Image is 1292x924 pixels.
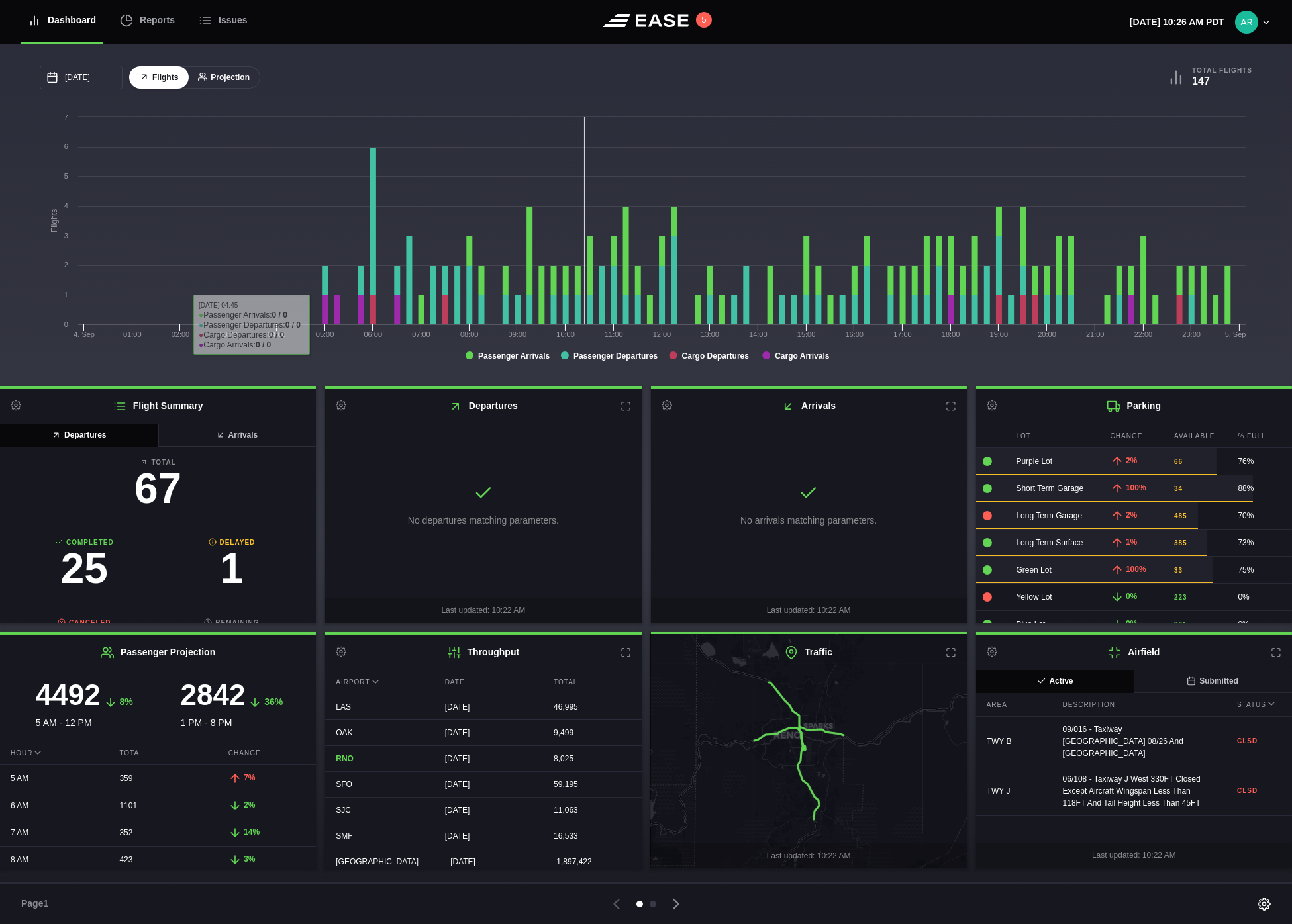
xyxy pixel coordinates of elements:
span: Purple Lot [1016,457,1052,466]
text: 08:00 [460,330,479,338]
b: 66 [1174,457,1183,467]
span: TWY J [987,786,1011,796]
text: 22:00 [1134,330,1153,338]
div: Airport [325,670,423,694]
text: 05:00 [316,330,334,338]
text: 21:00 [1086,330,1105,338]
text: 06:00 [364,330,383,338]
div: SMF [325,823,423,849]
h2: Traffic [651,635,967,670]
div: Available [1168,424,1228,447]
span: 1% [1126,537,1137,547]
div: 1 PM - 8 PM [158,680,306,730]
b: 147 [1192,75,1210,87]
b: Canceled [11,618,158,627]
text: 09:00 [509,330,527,338]
div: [DATE] [434,823,532,849]
span: Blue Lot [1016,620,1045,629]
button: Projection [187,66,260,89]
div: 0% [1238,591,1285,603]
div: Last updated: 10:22 AM [651,598,967,623]
div: Last updated: 10:22 AM [651,843,967,868]
div: Total [543,670,641,694]
text: 18:00 [942,330,960,338]
tspan: 5. Sep [1225,330,1246,338]
text: 1 [64,291,68,299]
tspan: Cargo Departures [682,351,750,361]
text: 07:00 [412,330,430,338]
div: Area [976,693,1042,716]
span: Page 1 [21,897,54,911]
div: 5 AM - 12 PM [11,680,158,730]
div: 09/016 - Taxiway [GEOGRAPHIC_DATA] 08/26 And [GEOGRAPHIC_DATA] [1052,717,1216,766]
div: SFO [325,772,423,797]
div: SJC [325,798,423,823]
span: Yellow Lot [1016,592,1052,602]
div: 9,499 [543,720,641,745]
h2: Parking [976,389,1292,424]
span: Long Term Garage [1016,511,1082,520]
text: 2 [64,261,68,269]
b: 385 [1174,538,1187,548]
div: Description [1052,693,1216,716]
a: Remaining41 [158,618,306,676]
h2: Arrivals [651,389,967,424]
b: Total [11,457,305,467]
b: Total Flights [1192,66,1252,75]
text: 02:00 [172,330,190,338]
div: 73% [1238,537,1285,549]
text: 14:00 [749,330,768,338]
b: CLSD [1237,786,1281,796]
text: 4 [64,202,68,210]
text: 11:00 [605,330,623,338]
span: 2% [1126,456,1137,465]
div: [DATE] [434,746,532,771]
div: 76% [1238,455,1285,467]
span: RNO [336,754,354,763]
span: 100% [1126,483,1146,492]
div: Date [434,670,532,694]
div: 59,195 [543,772,641,797]
span: 14% [244,827,260,837]
span: Long Term Surface [1016,538,1083,547]
span: 8% [120,696,133,707]
text: 13:00 [701,330,719,338]
div: 06/108 - Taxiway J West 330FT Closed Except Aircraft Wingspan Less Than 118FT And Tail Height Les... [1052,766,1216,815]
text: 12:00 [653,330,671,338]
tspan: Flights [50,209,59,232]
div: Lot [1009,424,1100,447]
text: 3 [64,232,68,240]
div: % Full [1232,424,1292,447]
span: 36% [264,696,283,707]
a: Canceled0 [11,618,158,676]
h3: 25 [11,547,158,590]
div: [GEOGRAPHIC_DATA] [325,849,429,874]
span: 3% [244,855,255,864]
div: 1,897,422 [546,849,641,874]
div: [DATE] [434,694,532,719]
div: OAK [325,720,423,745]
b: CLSD [1237,736,1281,746]
h2: Airfield [976,635,1292,670]
b: 301 [1174,620,1187,629]
h3: 2842 [181,680,246,710]
text: 6 [64,142,68,150]
text: 17:00 [893,330,912,338]
p: No arrivals matching parameters. [740,514,877,528]
h3: 4492 [36,680,101,710]
div: 1101 [109,793,207,818]
button: 5 [696,12,712,28]
p: No departures matching parameters. [408,514,559,528]
tspan: Passenger Departures [573,351,658,361]
div: Change [1104,424,1164,447]
h3: 67 [11,467,305,510]
img: a24b13ddc5ef85e700be98281bdfe638 [1235,11,1258,34]
div: 46,995 [543,694,641,719]
div: [DATE] [434,720,532,745]
div: 352 [109,820,207,845]
h3: 1 [158,547,306,590]
tspan: Passenger Arrivals [478,351,550,361]
text: 5 [64,172,68,180]
span: Green Lot [1016,565,1051,575]
b: Remaining [158,618,306,627]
